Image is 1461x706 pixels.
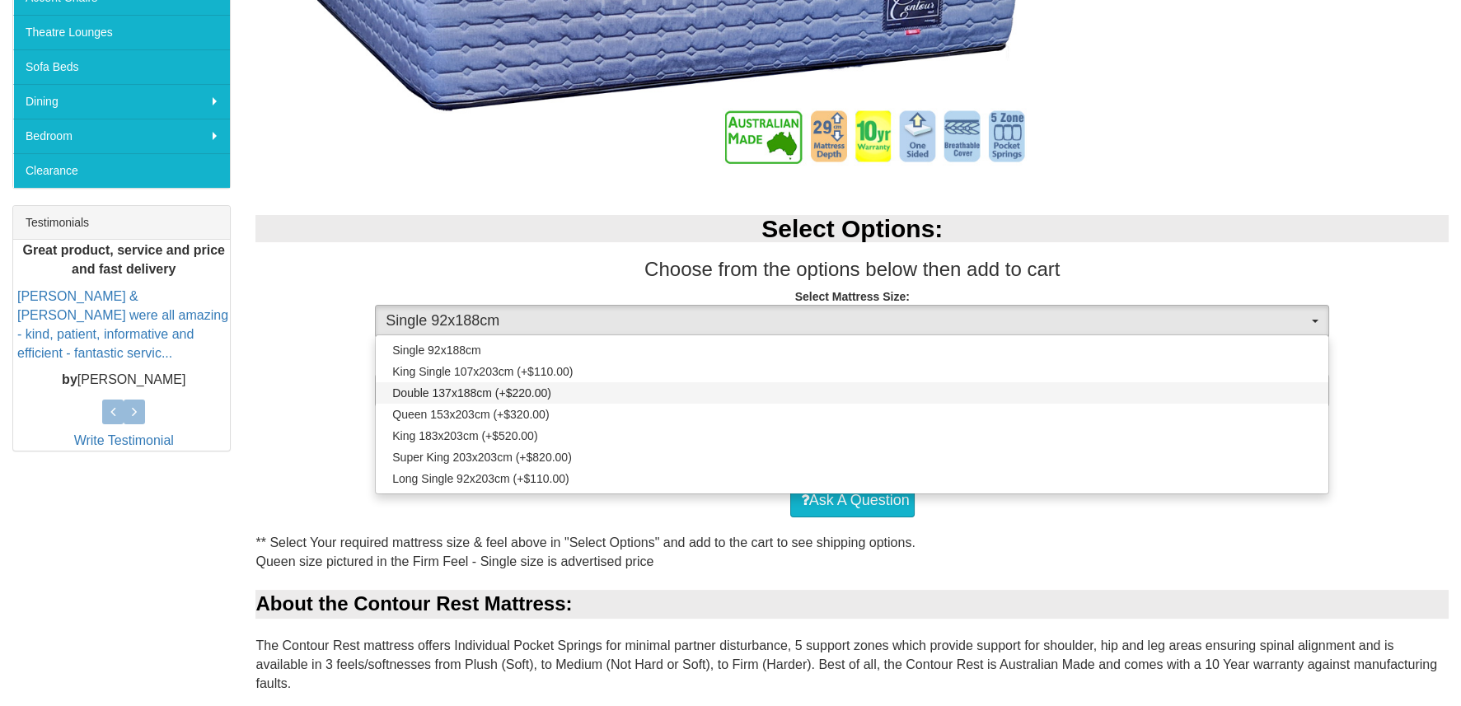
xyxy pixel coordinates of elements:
[255,590,1449,618] div: About the Contour Rest Mattress:
[74,433,174,447] a: Write Testimonial
[795,290,910,303] strong: Select Mattress Size:
[17,371,230,390] p: [PERSON_NAME]
[790,484,915,517] a: Ask A Question
[386,311,1308,332] span: Single 92x188cm
[13,153,230,188] a: Clearance
[23,243,225,276] b: Great product, service and price and fast delivery
[13,119,230,153] a: Bedroom
[375,305,1329,338] button: Single 92x188cm
[62,372,77,386] b: by
[392,449,572,465] span: Super King 203x203cm (+$820.00)
[13,84,230,119] a: Dining
[13,206,230,240] div: Testimonials
[17,289,228,360] a: [PERSON_NAME] & [PERSON_NAME] were all amazing - kind, patient, informative and efficient - fanta...
[761,215,943,242] b: Select Options:
[13,49,230,84] a: Sofa Beds
[392,342,480,358] span: Single 92x188cm
[255,259,1449,280] h3: Choose from the options below then add to cart
[392,470,569,487] span: Long Single 92x203cm (+$110.00)
[392,406,549,423] span: Queen 153x203cm (+$320.00)
[392,428,537,444] span: King 183x203cm (+$520.00)
[392,385,551,401] span: Double 137x188cm (+$220.00)
[13,15,230,49] a: Theatre Lounges
[392,363,573,380] span: King Single 107x203cm (+$110.00)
